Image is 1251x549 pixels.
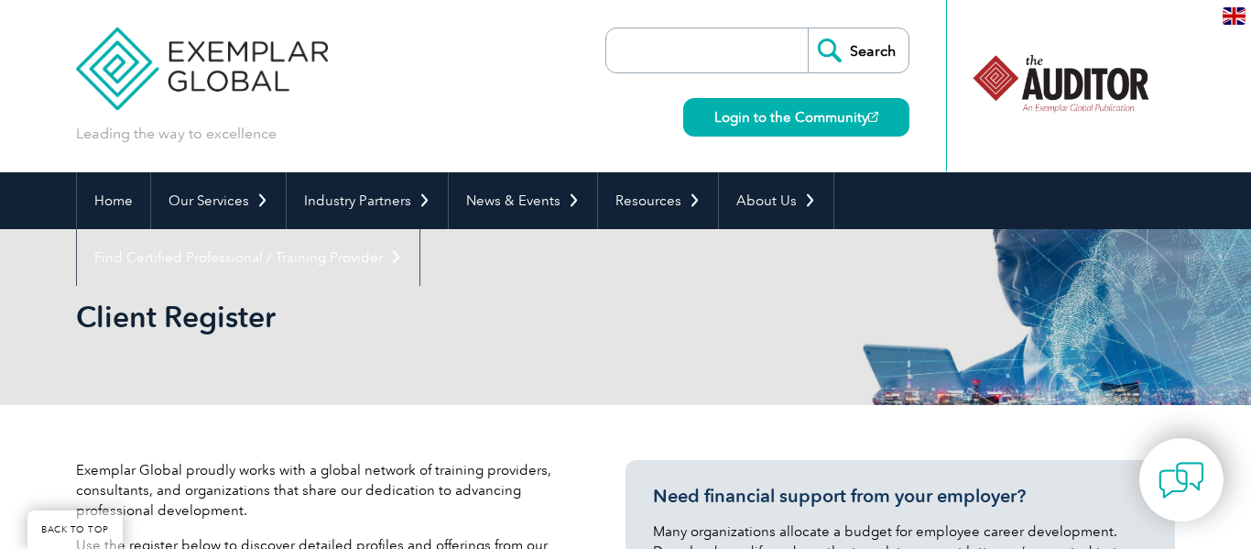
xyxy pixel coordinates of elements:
[77,172,150,229] a: Home
[287,172,448,229] a: Industry Partners
[76,124,277,144] p: Leading the way to excellence
[76,460,571,521] p: Exemplar Global proudly works with a global network of training providers, consultants, and organ...
[27,511,123,549] a: BACK TO TOP
[77,229,419,286] a: Find Certified Professional / Training Provider
[1223,7,1246,25] img: en
[683,98,909,137] a: Login to the Community
[808,28,908,72] input: Search
[719,172,833,229] a: About Us
[1159,457,1204,503] img: contact-chat.png
[76,302,845,332] h2: Client Register
[151,172,286,229] a: Our Services
[449,172,597,229] a: News & Events
[868,112,878,122] img: open_square.png
[598,172,718,229] a: Resources
[653,485,1148,508] h3: Need financial support from your employer?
